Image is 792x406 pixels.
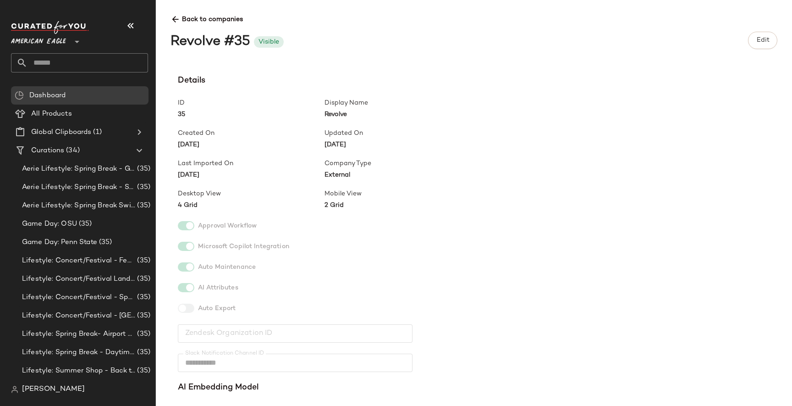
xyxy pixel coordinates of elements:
span: Back to companies [170,7,777,24]
span: [DATE] [324,140,471,150]
span: (35) [135,347,150,358]
div: Visible [258,37,279,47]
span: Display Name [324,98,471,108]
span: American Eagle [11,31,66,48]
span: (35) [77,219,92,229]
span: Dashboard [29,90,66,101]
span: Game Day: Penn State [22,237,97,248]
span: Game Day: OSU [22,219,77,229]
img: svg%3e [15,91,24,100]
span: Updated On [324,128,471,138]
span: All Products [31,109,72,119]
span: 4 Grid [178,200,324,210]
span: Curations [31,145,64,156]
span: Desktop View [178,189,324,199]
span: Lifestyle: Concert/Festival - Sporty [22,292,135,303]
span: (35) [135,256,150,266]
span: Lifestyle: Concert/Festival - [GEOGRAPHIC_DATA] [22,311,135,321]
span: Lifestyle: Concert/Festival - Femme [22,256,135,266]
span: Edit [756,37,769,44]
span: Lifestyle: Summer Shop - Back to School Essentials [22,366,135,376]
span: (35) [135,200,150,211]
span: 2 Grid [324,200,471,210]
span: Global Clipboards [31,127,91,138]
span: (35) [135,366,150,376]
span: Lifestyle: Spring Break- Airport Style [22,329,135,339]
span: (1) [91,127,101,138]
span: (35) [135,292,150,303]
span: [DATE] [178,140,324,150]
span: Details [178,74,471,87]
span: Aerie Lifestyle: Spring Break Swimsuits Landing Page [22,200,135,211]
span: Lifestyle: Concert/Festival Landing Page [22,274,135,284]
span: [DATE] [178,170,324,180]
span: (35) [135,329,150,339]
span: External [324,170,471,180]
span: Aerie Lifestyle: Spring Break - Sporty [22,182,135,193]
span: Aerie Lifestyle: Spring Break - Girly/Femme [22,164,135,174]
span: [PERSON_NAME] [22,384,85,395]
span: Created On [178,128,324,138]
span: Last Imported On [178,159,324,168]
div: Revolve #35 [170,32,250,52]
img: cfy_white_logo.C9jOOHJF.svg [11,21,89,34]
span: (35) [135,182,150,193]
span: ID [178,98,324,108]
span: (35) [97,237,112,248]
img: svg%3e [11,386,18,393]
span: Revolve [324,110,471,119]
span: 35 [178,110,324,119]
span: Lifestyle: Spring Break - Daytime Casual [22,347,135,358]
span: (35) [135,311,150,321]
span: (35) [135,164,150,174]
span: AI Embedding Model [178,381,471,394]
button: Edit [748,32,777,49]
span: Company Type [324,159,471,168]
span: (34) [64,145,80,156]
span: Mobile View [324,189,471,199]
span: (35) [135,274,150,284]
